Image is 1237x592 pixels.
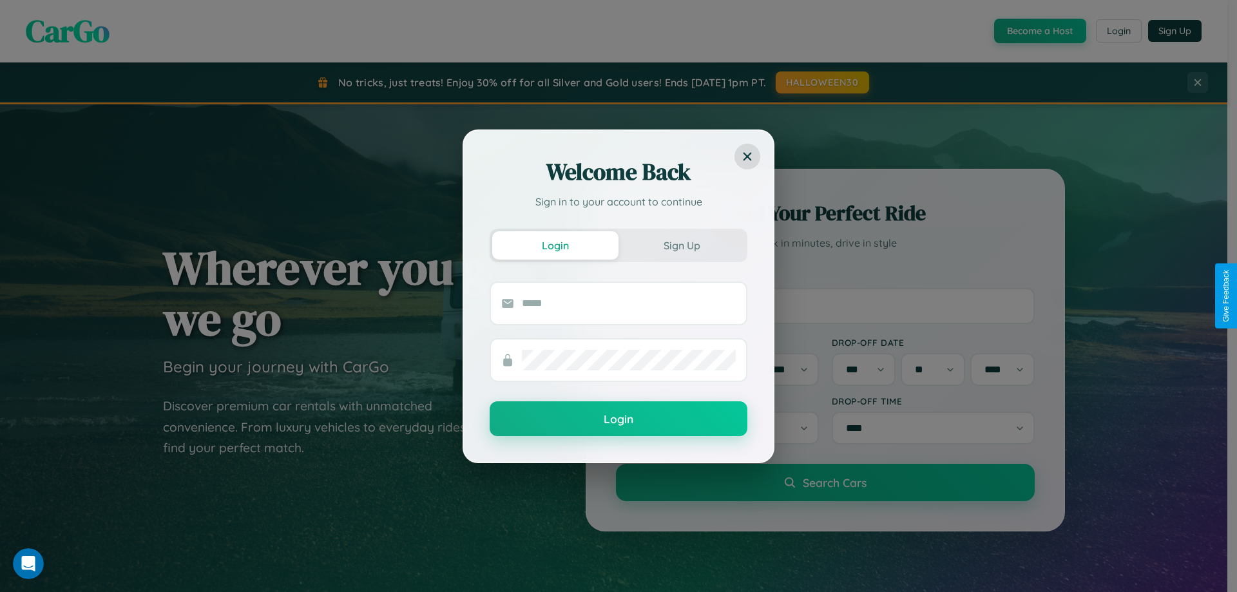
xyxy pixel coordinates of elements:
[618,231,745,260] button: Sign Up
[492,231,618,260] button: Login
[13,548,44,579] iframe: Intercom live chat
[490,401,747,436] button: Login
[490,194,747,209] p: Sign in to your account to continue
[490,157,747,187] h2: Welcome Back
[1222,270,1231,322] div: Give Feedback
